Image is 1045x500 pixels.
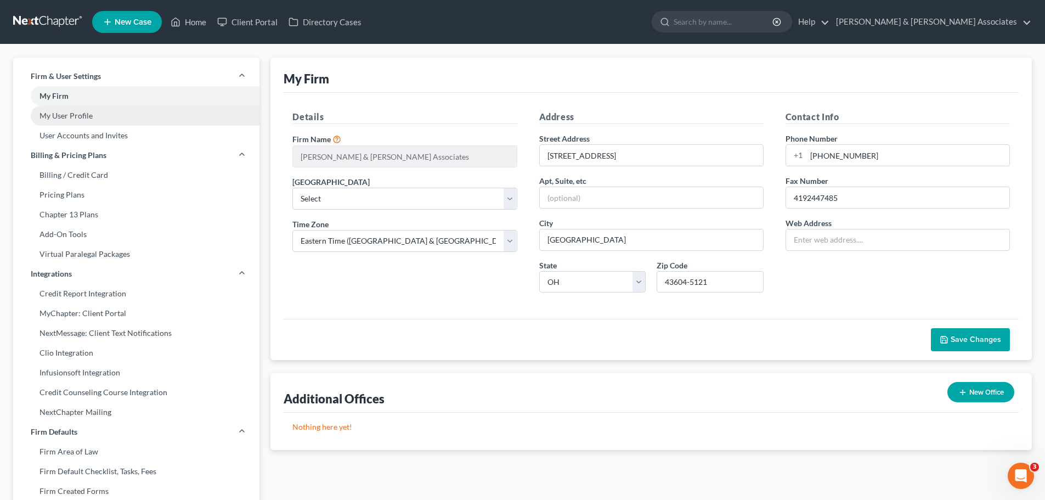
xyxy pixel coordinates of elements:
label: Fax Number [786,175,828,187]
input: Enter web address.... [786,229,1009,250]
label: Street Address [539,133,590,144]
span: 3 [1030,463,1039,471]
a: Firm Defaults [13,422,259,442]
span: Billing & Pricing Plans [31,150,106,161]
span: Firm Name [292,134,331,144]
input: (optional) [540,187,763,208]
a: My Firm [13,86,259,106]
a: User Accounts and Invites [13,126,259,145]
div: Additional Offices [284,391,385,407]
a: Billing & Pricing Plans [13,145,259,165]
a: Infusionsoft Integration [13,363,259,383]
h5: Details [292,110,517,124]
a: NextChapter Mailing [13,402,259,422]
input: XXXXX [657,271,764,293]
a: My User Profile [13,106,259,126]
a: Chapter 13 Plans [13,205,259,224]
iframe: Intercom live chat [1008,463,1034,489]
a: MyChapter: Client Portal [13,304,259,323]
a: NextMessage: Client Text Notifications [13,323,259,343]
div: My Firm [284,71,329,87]
a: [PERSON_NAME] & [PERSON_NAME] Associates [831,12,1031,32]
label: Apt, Suite, etc [539,175,586,187]
a: Clio Integration [13,343,259,363]
span: Firm Defaults [31,426,77,437]
label: City [539,217,553,229]
label: Web Address [786,217,832,229]
a: Firm Default Checklist, Tasks, Fees [13,462,259,481]
a: Firm Area of Law [13,442,259,462]
div: +1 [786,145,806,166]
p: Nothing here yet! [292,422,1010,432]
a: Credit Counseling Course Integration [13,383,259,402]
label: Zip Code [657,260,687,271]
input: Enter address... [540,145,763,166]
input: Enter phone... [806,145,1009,166]
a: Integrations [13,264,259,284]
span: Firm & User Settings [31,71,101,82]
label: [GEOGRAPHIC_DATA] [292,176,370,188]
span: New Case [115,18,151,26]
a: Home [165,12,212,32]
input: Search by name... [674,12,774,32]
button: Save Changes [931,328,1010,351]
a: Client Portal [212,12,283,32]
input: Enter fax... [786,187,1009,208]
a: Firm & User Settings [13,66,259,86]
span: Integrations [31,268,72,279]
label: Time Zone [292,218,329,230]
button: New Office [947,382,1014,402]
label: State [539,260,557,271]
a: Pricing Plans [13,185,259,205]
a: Directory Cases [283,12,367,32]
a: Billing / Credit Card [13,165,259,185]
h5: Address [539,110,764,124]
a: Credit Report Integration [13,284,259,304]
a: Add-On Tools [13,224,259,244]
span: Save Changes [951,335,1001,344]
h5: Contact Info [786,110,1010,124]
a: Virtual Paralegal Packages [13,244,259,264]
label: Phone Number [786,133,838,144]
input: Enter name... [293,146,516,167]
a: Help [793,12,829,32]
input: Enter city... [540,229,763,250]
